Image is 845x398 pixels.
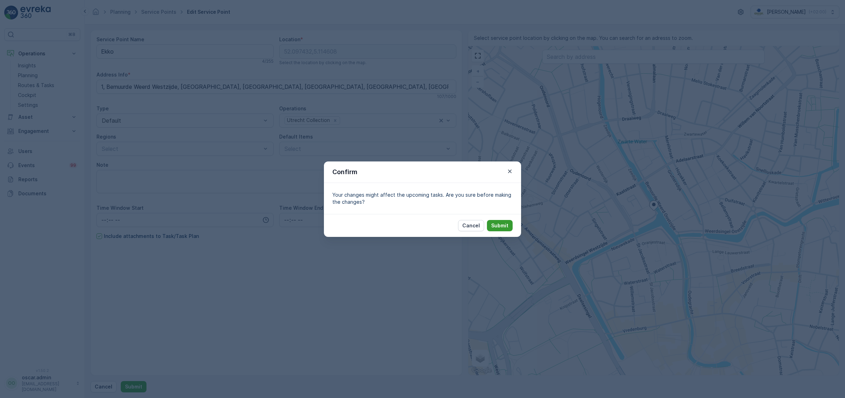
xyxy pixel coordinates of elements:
[332,167,357,177] p: Confirm
[491,222,508,229] p: Submit
[487,220,513,231] button: Submit
[462,222,480,229] p: Cancel
[332,191,513,206] p: Your changes might affect the upcoming tasks. Are you sure before making the changes?
[458,220,484,231] button: Cancel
